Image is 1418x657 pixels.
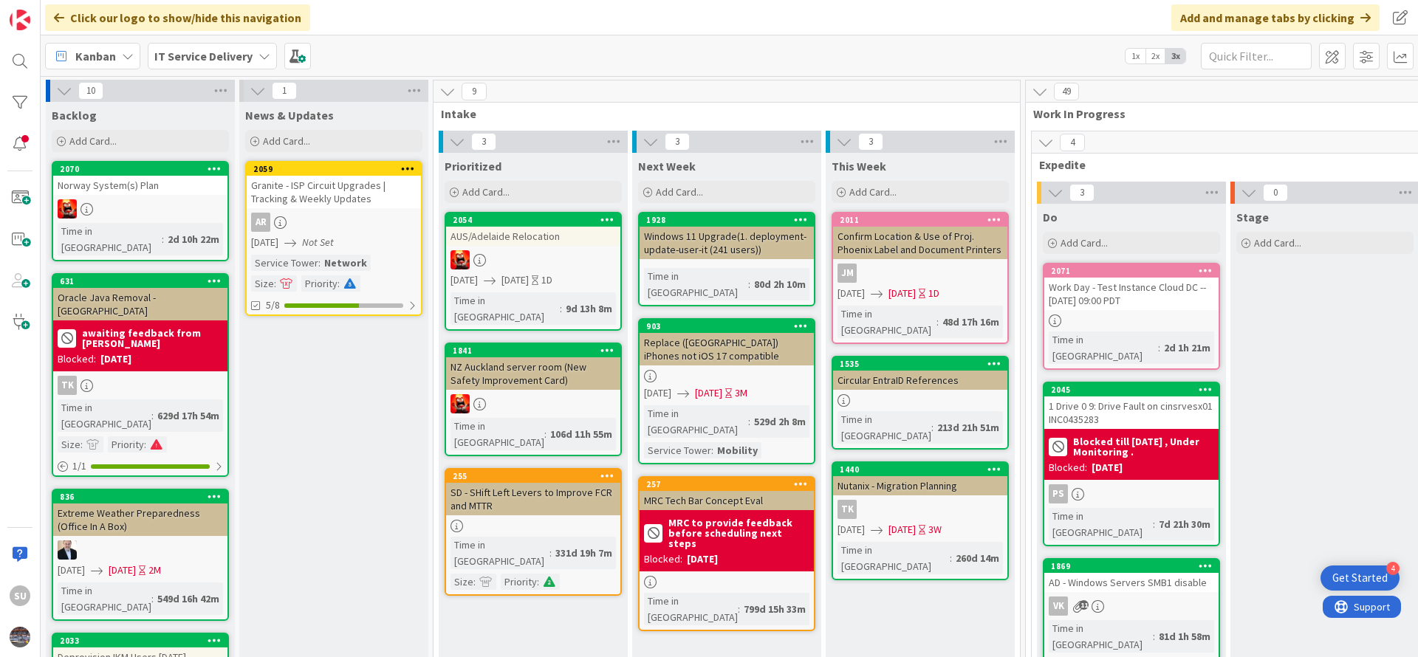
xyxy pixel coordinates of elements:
div: Service Tower [251,255,318,271]
span: 0 [1263,184,1288,202]
div: VN [446,250,620,269]
span: Prioritized [445,159,501,173]
span: [DATE] [838,522,865,537]
div: 2054 [453,215,620,225]
span: [DATE] [251,235,278,250]
span: : [936,314,939,330]
b: Blocked till [DATE] , Under Monitoring . [1073,436,1214,457]
span: : [274,275,276,292]
span: 9 [462,83,487,100]
span: [DATE] [695,385,722,401]
span: [DATE] [451,272,478,288]
div: 1440 [840,464,1007,475]
div: Priority [301,275,338,292]
div: MRC Tech Bar Concept Eval [640,491,814,510]
div: 4 [1386,562,1400,575]
span: [DATE] [58,563,85,578]
span: : [81,436,83,453]
div: Click our logo to show/hide this navigation [45,4,310,31]
div: Time in [GEOGRAPHIC_DATA] [644,593,738,625]
div: VN [446,394,620,413]
span: : [1153,516,1155,532]
div: 2059Granite - ISP Circuit Upgrades | Tracking & Weekly Updates [247,162,421,208]
span: 10 [78,82,103,100]
span: : [144,436,146,453]
div: Time in [GEOGRAPHIC_DATA] [451,292,560,325]
div: NZ Auckland server room (New Safety Improvement Card) [446,357,620,390]
b: awaiting feedback from [PERSON_NAME] [82,328,223,348]
div: VK [1044,596,1219,616]
div: TK [833,500,1007,519]
div: 260d 14m [952,550,1003,566]
span: [DATE] [501,272,529,288]
div: 2045 [1044,383,1219,396]
div: Service Tower [644,442,711,458]
div: JM [833,264,1007,283]
span: Support [31,2,67,20]
div: Work Day - Test Instance Cloud DC -- [DATE] 09:00 PDT [1044,278,1219,310]
b: MRC to provide feedback before scheduling next steps [668,517,809,548]
div: SU [10,585,30,606]
span: [DATE] [644,385,671,401]
div: AR [247,213,421,232]
span: 49 [1054,83,1079,100]
span: : [711,442,713,458]
img: VN [451,394,470,413]
span: 1 [272,82,297,100]
span: : [151,407,154,424]
span: Next Week [638,159,696,173]
div: 2011 [840,215,1007,225]
div: Replace ([GEOGRAPHIC_DATA]) iPhones not iOS 17 compatible [640,333,814,365]
span: : [560,300,562,317]
div: 257 [646,479,814,489]
div: 1D [541,272,552,288]
div: Size [251,275,274,292]
div: Time in [GEOGRAPHIC_DATA] [838,306,936,338]
div: Get Started [1332,571,1388,585]
span: 1 / 1 [72,458,86,474]
div: 799d 15h 33m [740,601,809,617]
div: 2011 [833,213,1007,227]
span: 1x [1126,49,1145,63]
span: : [537,574,539,590]
div: Norway System(s) Plan [53,176,227,195]
div: 903Replace ([GEOGRAPHIC_DATA]) iPhones not iOS 17 compatible [640,320,814,365]
div: 629d 17h 54m [154,407,223,424]
div: 331d 19h 7m [552,545,616,561]
div: 2d 10h 22m [164,231,223,247]
div: Time in [GEOGRAPHIC_DATA] [838,411,931,444]
div: AR [251,213,270,232]
div: 2071 [1051,266,1219,276]
div: [DATE] [1092,460,1123,475]
div: 3W [928,522,942,537]
div: 255SD - SHift Left Levers to Improve FCR and MTTR [446,469,620,515]
span: 3 [858,133,883,151]
span: This Week [832,159,886,173]
div: Time in [GEOGRAPHIC_DATA] [1049,508,1153,540]
div: Priority [108,436,144,453]
span: Stage [1236,210,1269,224]
div: 2071Work Day - Test Instance Cloud DC -- [DATE] 09:00 PDT [1044,264,1219,310]
div: 1D [928,286,939,301]
div: PS [1049,484,1068,503]
span: 5/8 [266,297,280,313]
span: : [338,275,340,292]
div: Time in [GEOGRAPHIC_DATA] [58,582,151,615]
div: HO [53,540,227,560]
div: Nutanix - Migration Planning [833,476,1007,495]
div: TK [838,500,857,519]
div: Mobility [713,442,761,458]
div: 631 [53,275,227,288]
div: Windows 11 Upgrade(1. deployment-update-user-it (241 users)) [640,227,814,259]
span: Do [1043,210,1058,224]
span: : [151,591,154,607]
div: JM [838,264,857,283]
span: Add Card... [656,185,703,199]
div: 1440Nutanix - Migration Planning [833,463,1007,495]
div: 836 [53,490,227,503]
span: Add Card... [69,134,117,148]
div: 2071 [1044,264,1219,278]
span: : [738,601,740,617]
div: Blocked: [644,551,682,567]
div: 2054 [446,213,620,227]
